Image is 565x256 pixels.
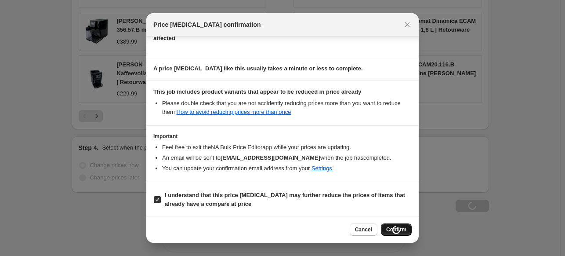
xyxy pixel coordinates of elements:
[162,164,412,173] li: You can update your confirmation email address from your .
[162,154,412,162] li: An email will be sent to when the job has completed .
[401,18,413,31] button: Close
[355,226,372,233] span: Cancel
[153,65,363,72] b: A price [MEDICAL_DATA] like this usually takes a minute or less to complete.
[221,154,320,161] b: [EMAIL_ADDRESS][DOMAIN_NAME]
[162,143,412,152] li: Feel free to exit the NA Bulk Price Editor app while your prices are updating.
[177,109,291,115] a: How to avoid reducing prices more than once
[153,133,412,140] h3: Important
[153,20,261,29] span: Price [MEDICAL_DATA] confirmation
[153,88,361,95] b: This job includes product variants that appear to be reduced in price already
[350,223,377,236] button: Cancel
[162,99,412,117] li: Please double check that you are not accidently reducing prices more than you want to reduce them
[311,165,332,172] a: Settings
[165,192,405,207] b: I understand that this price [MEDICAL_DATA] may further reduce the prices of items that already h...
